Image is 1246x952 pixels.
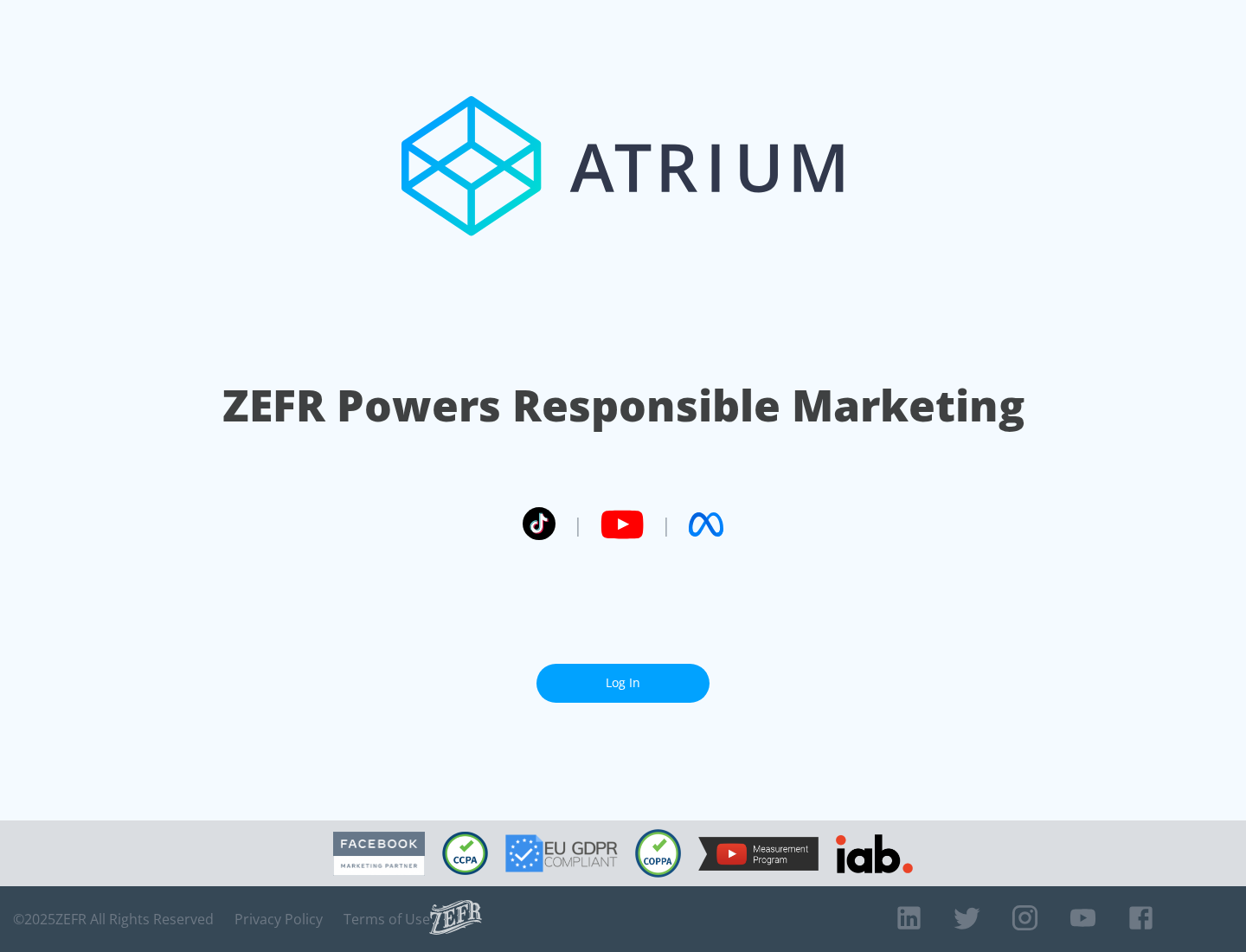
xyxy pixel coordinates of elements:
a: Log In [536,664,710,703]
img: GDPR Compliant [505,834,618,872]
img: IAB [836,834,913,873]
img: COPPA Compliant [635,829,681,878]
img: Facebook Marketing Partner [333,832,425,876]
img: CCPA Compliant [442,832,488,875]
span: | [573,511,583,537]
a: Terms of Use [344,910,430,928]
a: Privacy Policy [234,910,323,928]
h1: ZEFR Powers Responsible Marketing [222,376,1024,435]
span: © 2025 ZEFR All Rights Reserved [13,910,214,928]
img: YouTube Measurement Program [698,837,819,871]
span: | [661,511,671,537]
